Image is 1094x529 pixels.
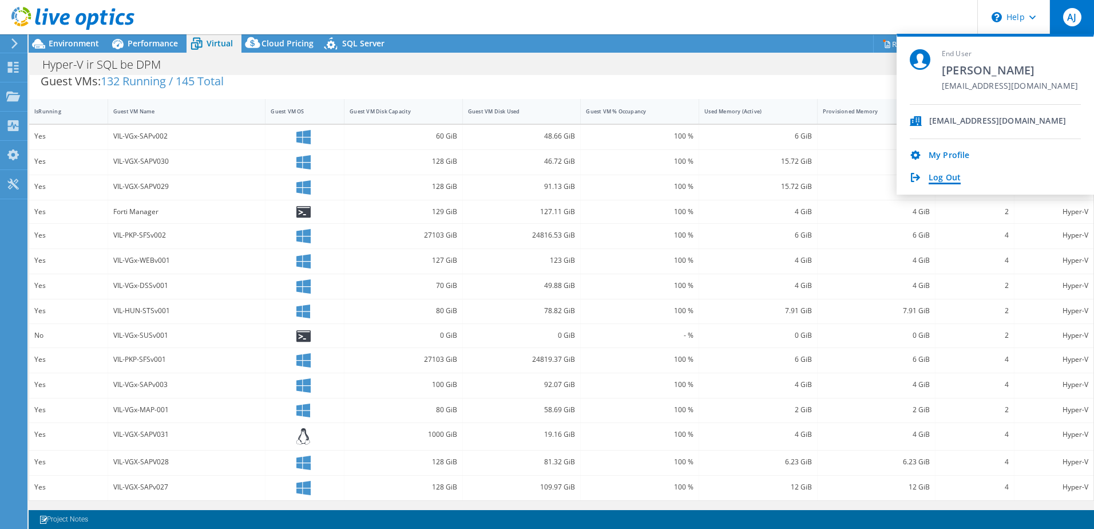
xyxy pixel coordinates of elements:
div: 4 GiB [823,428,930,441]
div: Yes [34,130,102,143]
div: 4 GiB [704,279,812,292]
div: Yes [34,404,102,416]
div: 4 GiB [704,254,812,267]
div: No [34,329,102,342]
div: 2 [941,329,1009,342]
div: VIL-VGX-SAPV029 [113,180,260,193]
div: 4 [941,254,1009,267]
div: 4 GiB [823,279,930,292]
div: 92.07 GiB [468,378,576,391]
div: 129 GiB [350,206,457,218]
div: 19.16 GiB [468,428,576,441]
div: 100 GiB [350,378,457,391]
div: 4 [941,428,1009,441]
span: [EMAIL_ADDRESS][DOMAIN_NAME] [942,81,1078,92]
div: Hyper-V [1020,428,1088,441]
div: 15.72 GiB [823,155,930,168]
div: Hyper-V [1020,456,1088,468]
div: 2 [941,206,1009,218]
div: 6 GiB [704,353,812,366]
div: Guest VM Disk Used [468,108,562,115]
div: 100 % [586,130,693,143]
div: 4 [941,353,1009,366]
div: 12 GiB [823,481,930,494]
div: VIL-VGX-SAPV031 [113,428,260,441]
div: Provisioned Memory [823,108,917,115]
div: 109.97 GiB [468,481,576,494]
div: Yes [34,305,102,317]
a: Log Out [929,173,961,184]
div: - % [586,329,693,342]
div: 100 % [586,206,693,218]
div: 100 % [586,254,693,267]
a: My Profile [929,151,969,161]
div: 6.23 GiB [704,456,812,468]
div: Yes [34,481,102,494]
div: 100 % [586,481,693,494]
div: 100 % [586,428,693,441]
h1: Hyper-V ir SQL be DPM [37,58,179,71]
div: 2 GiB [823,404,930,416]
div: 0 GiB [704,329,812,342]
div: 100 % [586,305,693,317]
div: 80 GiB [350,305,457,317]
div: 78.82 GiB [468,305,576,317]
div: Used Memory (Active) [704,108,798,115]
div: 6 GiB [823,229,930,242]
div: 6.23 GiB [823,456,930,468]
div: 80 GiB [350,404,457,416]
div: [EMAIL_ADDRESS][DOMAIN_NAME] [929,116,1066,127]
div: 27103 GiB [350,229,457,242]
span: 132 Running / 145 Total [101,73,224,89]
div: 27103 GiB [350,353,457,366]
div: Guest VM OS [271,108,325,115]
div: 2 [941,279,1009,292]
div: 70 GiB [350,279,457,292]
div: 123 GiB [468,254,576,267]
div: Hyper-V [1020,481,1088,494]
div: 100 % [586,353,693,366]
div: 91.13 GiB [468,180,576,193]
div: Yes [34,180,102,193]
div: VIL-VGx-SUSv001 [113,329,260,342]
span: SQL Server [342,38,385,49]
div: Yes [34,279,102,292]
div: 2 GiB [704,404,812,416]
div: 127 GiB [350,254,457,267]
div: 0 GiB [350,329,457,342]
div: Yes [34,206,102,218]
div: VIL-PKP-SFSv001 [113,353,260,366]
div: 15.72 GiB [823,180,930,193]
div: 4 GiB [704,378,812,391]
svg: \n [992,12,1002,22]
div: 7.91 GiB [704,305,812,317]
div: 100 % [586,404,693,416]
div: 46.72 GiB [468,155,576,168]
div: VIL-VGx-MAP-001 [113,404,260,416]
div: Hyper-V [1020,206,1088,218]
div: Guest VM Disk Capacity [350,108,443,115]
div: 2 [941,305,1009,317]
div: Hyper-V [1020,279,1088,292]
div: VIL-VGX-SAPV028 [113,456,260,468]
div: 4 [941,229,1009,242]
div: 128 GiB [350,155,457,168]
div: 4 [941,481,1009,494]
div: VIL-VGX-SAPv027 [113,481,260,494]
div: 24816.53 GiB [468,229,576,242]
div: Yes [34,254,102,267]
div: 6 GiB [823,130,930,143]
div: 4 GiB [704,428,812,441]
span: Virtual [207,38,233,49]
div: Yes [34,378,102,391]
div: 4 [941,456,1009,468]
div: 6 GiB [823,353,930,366]
div: 6 GiB [704,229,812,242]
div: 4 GiB [823,378,930,391]
div: VIL-VGX-SAPV030 [113,155,260,168]
div: 24819.37 GiB [468,353,576,366]
span: Performance [128,38,178,49]
div: Hyper-V [1020,305,1088,317]
div: 0 GiB [468,329,576,342]
div: 60 GiB [350,130,457,143]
